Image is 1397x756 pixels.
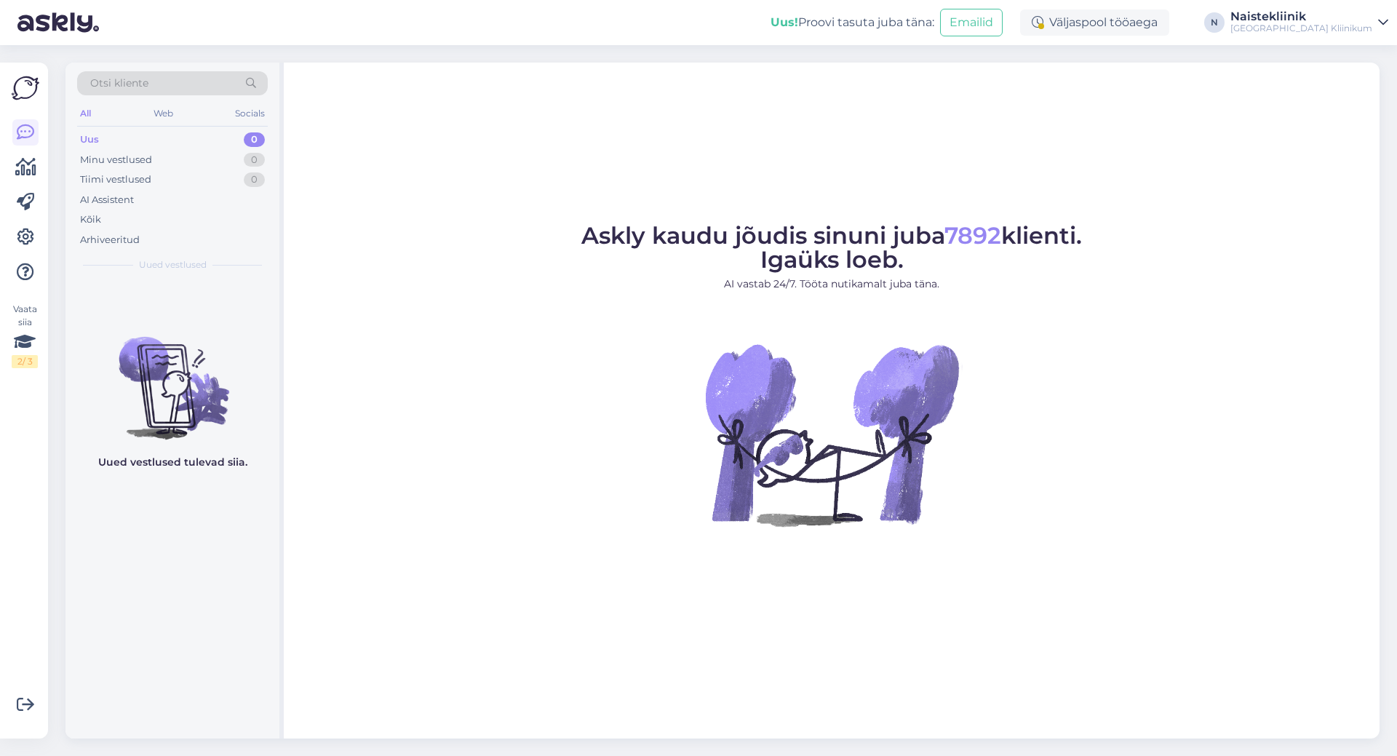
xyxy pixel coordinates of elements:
span: Askly kaudu jõudis sinuni juba klienti. Igaüks loeb. [581,221,1082,274]
div: Väljaspool tööaega [1020,9,1169,36]
div: Tiimi vestlused [80,172,151,187]
div: N [1204,12,1225,33]
div: [GEOGRAPHIC_DATA] Kliinikum [1230,23,1372,34]
a: Naistekliinik[GEOGRAPHIC_DATA] Kliinikum [1230,11,1388,34]
div: Vaata siia [12,303,38,368]
div: Arhiveeritud [80,233,140,247]
div: Naistekliinik [1230,11,1372,23]
p: AI vastab 24/7. Tööta nutikamalt juba täna. [581,276,1082,292]
button: Emailid [940,9,1003,36]
span: Uued vestlused [139,258,207,271]
span: 7892 [944,221,1001,250]
div: 0 [244,172,265,187]
img: No chats [65,311,279,442]
div: 0 [244,153,265,167]
span: Otsi kliente [90,76,148,91]
b: Uus! [771,15,798,29]
div: AI Assistent [80,193,134,207]
p: Uued vestlused tulevad siia. [98,455,247,470]
div: Web [151,104,176,123]
img: No Chat active [701,303,963,565]
img: Askly Logo [12,74,39,102]
div: Minu vestlused [80,153,152,167]
div: All [77,104,94,123]
div: Socials [232,104,268,123]
div: 2 / 3 [12,355,38,368]
div: Proovi tasuta juba täna: [771,14,934,31]
div: Uus [80,132,99,147]
div: Kõik [80,212,101,227]
div: 0 [244,132,265,147]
